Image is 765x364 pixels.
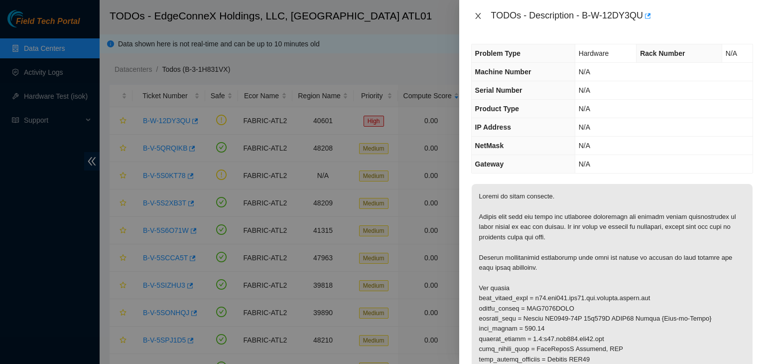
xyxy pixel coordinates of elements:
[579,123,590,131] span: N/A
[475,86,522,94] span: Serial Number
[579,105,590,113] span: N/A
[471,11,485,21] button: Close
[579,68,590,76] span: N/A
[475,105,519,113] span: Product Type
[491,8,753,24] div: TODOs - Description - B-W-12DY3QU
[579,86,590,94] span: N/A
[640,49,685,57] span: Rack Number
[579,49,609,57] span: Hardware
[579,160,590,168] span: N/A
[475,49,521,57] span: Problem Type
[475,142,504,150] span: NetMask
[475,68,531,76] span: Machine Number
[726,49,737,57] span: N/A
[474,12,482,20] span: close
[475,123,511,131] span: IP Address
[579,142,590,150] span: N/A
[475,160,504,168] span: Gateway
